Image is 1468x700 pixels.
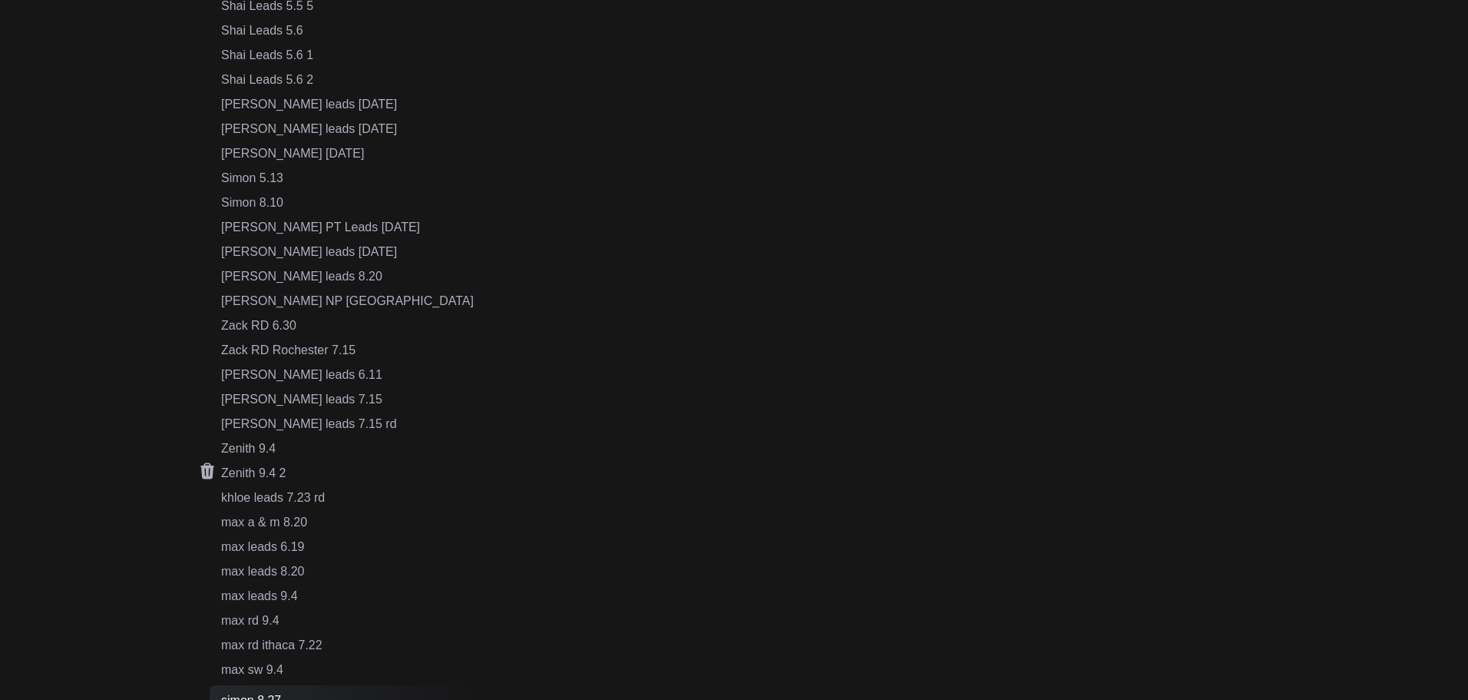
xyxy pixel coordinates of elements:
div: [PERSON_NAME] leads [DATE] [221,95,474,114]
div: [PERSON_NAME] leads 6.11 [221,366,474,384]
div: max a & m 8.20 [221,513,474,532]
div: max leads 9.4 [221,587,474,605]
div: [PERSON_NAME] leads [DATE] [221,243,474,261]
div: [PERSON_NAME] [DATE] [221,144,474,163]
div: [PERSON_NAME] leads 7.15 [221,390,474,409]
div: max rd ithaca 7.22 [221,636,474,655]
div: Simon 8.10 [221,194,474,212]
div: max rd 9.4 [221,612,474,630]
div: Zack RD Rochester 7.15 [221,341,474,360]
div: Zenith 9.4 2 [221,464,474,483]
div: [PERSON_NAME] PT Leads [DATE] [221,218,474,237]
div: Shai Leads 5.6 [221,22,474,40]
div: Simon 5.13 [221,169,474,187]
div: [PERSON_NAME] leads [DATE] [221,120,474,138]
div: [PERSON_NAME] NP [GEOGRAPHIC_DATA] [221,292,474,310]
div: max leads 6.19 [221,538,474,556]
div: [PERSON_NAME] leads 8.20 [221,267,474,286]
div: max leads 8.20 [221,562,474,581]
div: max sw 9.4 [221,661,474,679]
div: Zenith 9.4 [221,440,474,458]
div: khloe leads 7.23 rd [221,489,474,507]
div: [PERSON_NAME] leads 7.15 rd [221,415,474,433]
div: Shai Leads 5.6 2 [221,71,474,89]
div: Shai Leads 5.6 1 [221,46,474,65]
div: Zack RD 6.30 [221,317,474,335]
